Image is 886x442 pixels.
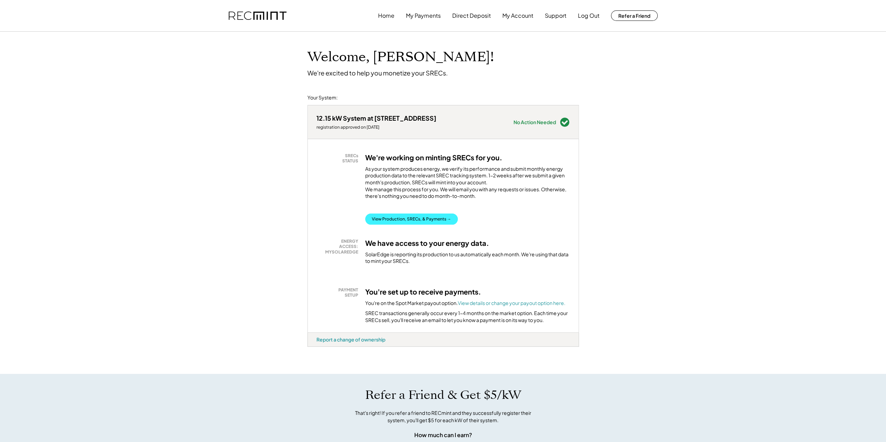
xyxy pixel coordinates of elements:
[365,388,521,402] h1: Refer a Friend & Get $5/kW
[611,10,658,21] button: Refer a Friend
[365,300,565,307] div: You're on the Spot Market payout option.
[502,9,533,23] button: My Account
[229,11,287,20] img: recmint-logotype%403x.png
[316,114,436,122] div: 12.15 kW System at [STREET_ADDRESS]
[347,409,539,424] div: That's right! If you refer a friend to RECmint and they successfully register their system, you'l...
[365,239,489,248] h3: We have access to your energy data.
[578,9,599,23] button: Log Out
[365,287,481,296] h3: You're set up to receive payments.
[320,153,358,164] div: SRECs STATUS
[307,94,338,101] div: Your System:
[316,124,436,130] div: registration approved on [DATE]
[365,214,458,225] button: View Production, SRECs, & Payments →
[365,251,570,265] div: SolarEdge is reporting its production to us automatically each month. We're using that data to mi...
[307,347,332,349] div: nxvb8eci - VA Distributed
[320,239,358,255] div: ENERGY ACCESS: MYSOLAREDGE
[365,310,570,323] div: SREC transactions generally occur every 1-4 months on the market option. Each time your SRECs sel...
[458,300,565,306] a: View details or change your payout option here.
[365,166,570,203] div: As your system produces energy, we verify its performance and submit monthly energy production da...
[452,9,491,23] button: Direct Deposit
[365,153,502,162] h3: We're working on minting SRECs for you.
[316,336,385,343] div: Report a change of ownership
[414,431,472,439] div: How much can I earn?
[378,9,394,23] button: Home
[545,9,566,23] button: Support
[320,287,358,298] div: PAYMENT SETUP
[307,69,448,77] div: We're excited to help you monetize your SRECs.
[406,9,441,23] button: My Payments
[513,120,556,124] div: No Action Needed
[307,49,494,65] h1: Welcome, [PERSON_NAME]!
